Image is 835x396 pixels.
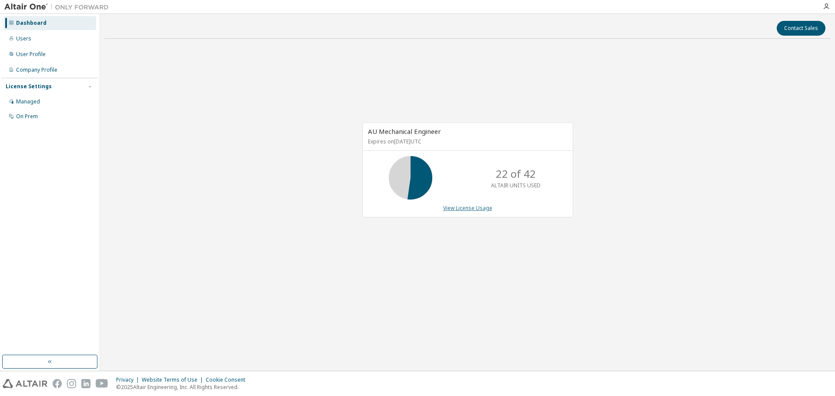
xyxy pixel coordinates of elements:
[368,138,565,145] p: Expires on [DATE] UTC
[67,379,76,388] img: instagram.svg
[81,379,90,388] img: linkedin.svg
[116,376,142,383] div: Privacy
[16,51,46,58] div: User Profile
[116,383,250,391] p: © 2025 Altair Engineering, Inc. All Rights Reserved.
[16,20,47,27] div: Dashboard
[491,182,541,189] p: ALTAIR UNITS USED
[496,166,536,181] p: 22 of 42
[96,379,108,388] img: youtube.svg
[206,376,250,383] div: Cookie Consent
[16,98,40,105] div: Managed
[368,127,441,136] span: AU Mechanical Engineer
[4,3,113,11] img: Altair One
[443,204,492,212] a: View License Usage
[3,379,47,388] img: altair_logo.svg
[53,379,62,388] img: facebook.svg
[16,113,38,120] div: On Prem
[16,67,57,73] div: Company Profile
[6,83,52,90] div: License Settings
[777,21,825,36] button: Contact Sales
[16,35,31,42] div: Users
[142,376,206,383] div: Website Terms of Use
